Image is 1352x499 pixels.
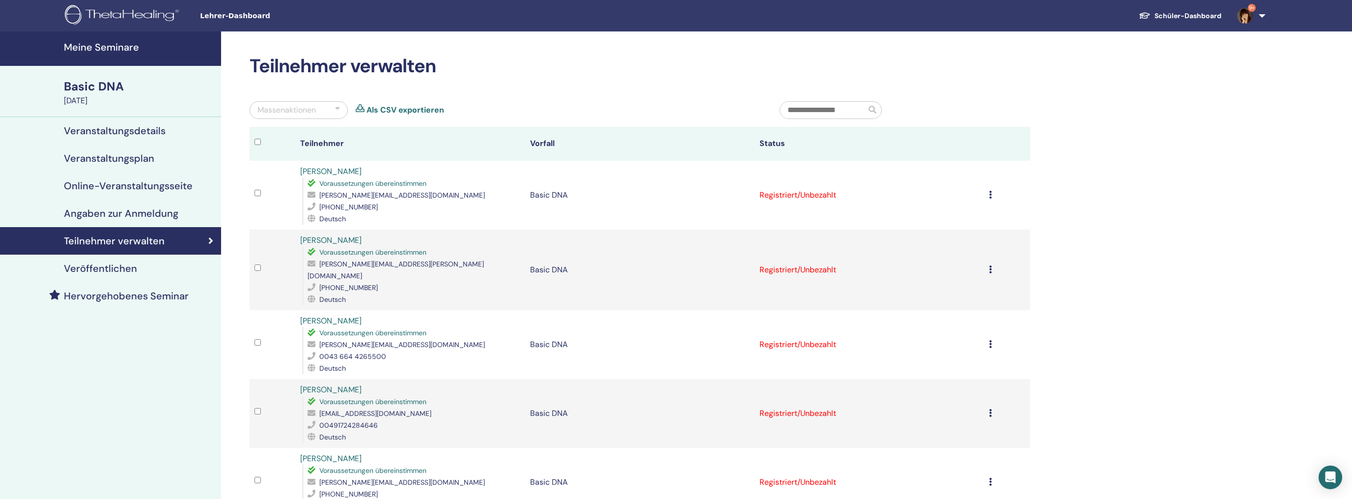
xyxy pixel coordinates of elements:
img: default.jpg [1237,8,1253,24]
div: Open Intercom Messenger [1319,466,1342,489]
div: Basic DNA [64,78,215,95]
span: Voraussetzungen übereinstimmen [319,248,426,257]
span: Voraussetzungen übereinstimmen [319,466,426,475]
h4: Veranstaltungsplan [64,152,154,164]
span: [PERSON_NAME][EMAIL_ADDRESS][DOMAIN_NAME] [319,191,485,200]
a: [PERSON_NAME] [300,166,362,176]
th: Vorfall [525,127,755,161]
span: Deutsch [319,214,346,223]
span: [PHONE_NUMBER] [319,203,378,211]
h4: Online-Veranstaltungsseite [64,180,193,192]
td: Basic DNA [525,310,755,379]
h4: Meine Seminare [64,41,215,53]
th: Status [755,127,984,161]
span: 9+ [1248,4,1256,12]
span: [PERSON_NAME][EMAIL_ADDRESS][PERSON_NAME][DOMAIN_NAME] [308,260,484,280]
td: Basic DNA [525,161,755,230]
span: Voraussetzungen übereinstimmen [319,328,426,337]
a: [PERSON_NAME] [300,453,362,464]
a: [PERSON_NAME] [300,235,362,245]
h4: Veranstaltungsdetails [64,125,166,137]
span: Voraussetzungen übereinstimmen [319,179,426,188]
span: Deutsch [319,295,346,304]
span: 0043 664 4265500 [319,352,386,361]
span: Deutsch [319,433,346,441]
a: [PERSON_NAME] [300,316,362,326]
a: Basic DNA[DATE] [58,78,221,107]
h4: Hervorgehobenes Seminar [64,290,189,302]
th: Teilnehmer [295,127,525,161]
span: [PHONE_NUMBER] [319,283,378,292]
h4: Teilnehmer verwalten [64,235,165,247]
span: Voraussetzungen übereinstimmen [319,397,426,406]
a: Als CSV exportieren [366,104,444,116]
span: 00491724284646 [319,421,378,430]
span: [PERSON_NAME][EMAIL_ADDRESS][DOMAIN_NAME] [319,478,485,487]
span: [EMAIL_ADDRESS][DOMAIN_NAME] [319,409,431,418]
h2: Teilnehmer verwalten [250,55,1030,78]
img: graduation-cap-white.svg [1139,11,1151,20]
a: [PERSON_NAME] [300,384,362,395]
span: [PERSON_NAME][EMAIL_ADDRESS][DOMAIN_NAME] [319,340,485,349]
div: Massenaktionen [257,104,316,116]
span: [PHONE_NUMBER] [319,490,378,499]
a: Schüler-Dashboard [1131,7,1229,25]
span: Lehrer-Dashboard [200,11,347,21]
td: Basic DNA [525,379,755,448]
td: Basic DNA [525,230,755,310]
img: logo.png [65,5,182,27]
h4: Angaben zur Anmeldung [64,207,178,219]
span: Deutsch [319,364,346,373]
div: [DATE] [64,95,215,107]
h4: Veröffentlichen [64,263,137,274]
